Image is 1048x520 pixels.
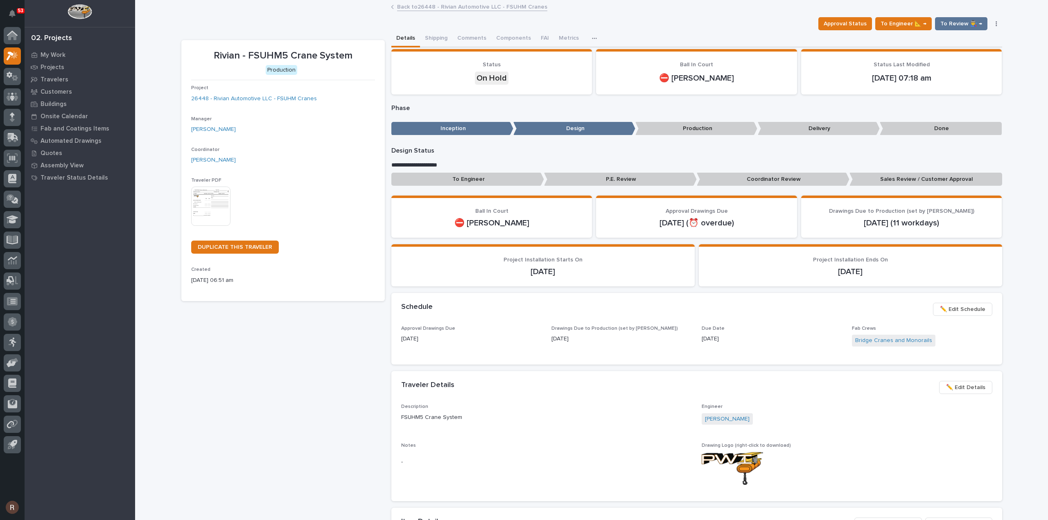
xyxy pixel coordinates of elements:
[25,110,135,122] a: Onsite Calendar
[849,173,1002,186] p: Sales Review / Customer Approval
[25,49,135,61] a: My Work
[31,34,72,43] div: 02. Projects
[852,326,876,331] span: Fab Crews
[266,65,297,75] div: Production
[940,19,982,29] span: To Review 👨‍🏭 →
[41,162,84,169] p: Assembly View
[702,335,842,343] p: [DATE]
[483,62,501,68] span: Status
[881,19,926,29] span: To Engineer 📐 →
[452,30,491,47] button: Comments
[401,443,416,448] span: Notes
[874,62,930,68] span: Status Last Modified
[191,50,375,62] p: Rivian - FSUHM5 Crane System
[41,101,67,108] p: Buildings
[606,73,787,83] p: ⛔ [PERSON_NAME]
[855,336,932,345] a: Bridge Cranes and Monorails
[811,73,992,83] p: [DATE] 07:18 am
[475,208,508,214] span: Ball In Court
[536,30,554,47] button: FAI
[391,104,1002,112] p: Phase
[25,98,135,110] a: Buildings
[391,147,1002,155] p: Design Status
[25,171,135,184] a: Traveler Status Details
[709,267,992,277] p: [DATE]
[391,122,513,135] p: Inception
[41,76,68,83] p: Travelers
[41,113,88,120] p: Onsite Calendar
[191,125,236,134] a: [PERSON_NAME]
[401,267,685,277] p: [DATE]
[554,30,584,47] button: Metrics
[491,30,536,47] button: Components
[606,218,787,228] p: [DATE] (⏰ overdue)
[397,2,547,11] a: Back to26448 - Rivian Automotive LLC - FSUHM Cranes
[191,86,208,90] span: Project
[68,4,92,19] img: Workspace Logo
[939,381,992,394] button: ✏️ Edit Details
[401,458,692,466] p: -
[702,404,723,409] span: Engineer
[191,276,375,285] p: [DATE] 06:51 am
[391,173,544,186] p: To Engineer
[25,159,135,171] a: Assembly View
[813,257,888,263] span: Project Installation Ends On
[935,17,987,30] button: To Review 👨‍🏭 →
[25,61,135,73] a: Projects
[41,137,102,145] p: Automated Drawings
[41,52,65,59] p: My Work
[666,208,728,214] span: Approval Drawings Due
[811,218,992,228] p: [DATE] (11 workdays)
[401,326,455,331] span: Approval Drawings Due
[940,304,985,314] span: ✏️ Edit Schedule
[191,95,317,103] a: 26448 - Rivian Automotive LLC - FSUHM Cranes
[191,241,279,254] a: DUPLICATE THIS TRAVELER
[504,257,583,263] span: Project Installation Starts On
[41,125,109,133] p: Fab and Coatings Items
[401,404,428,409] span: Description
[420,30,452,47] button: Shipping
[829,208,974,214] span: Drawings Due to Production (set by [PERSON_NAME])
[191,117,212,122] span: Manager
[191,178,221,183] span: Traveler PDF
[824,19,867,29] span: Approval Status
[191,147,219,152] span: Coordinator
[41,174,108,182] p: Traveler Status Details
[401,335,542,343] p: [DATE]
[25,147,135,159] a: Quotes
[513,122,635,135] p: Design
[4,499,21,516] button: users-avatar
[41,150,62,157] p: Quotes
[818,17,872,30] button: Approval Status
[10,10,21,23] div: Notifications53
[198,244,272,250] span: DUPLICATE THIS TRAVELER
[401,381,454,390] h2: Traveler Details
[41,88,72,96] p: Customers
[401,413,692,422] p: FSUHM5 Crane System
[4,5,21,22] button: Notifications
[880,122,1002,135] p: Done
[191,156,236,164] a: [PERSON_NAME]
[705,415,750,423] a: [PERSON_NAME]
[25,135,135,147] a: Automated Drawings
[680,62,713,68] span: Ball In Court
[702,326,725,331] span: Due Date
[758,122,880,135] p: Delivery
[551,326,678,331] span: Drawings Due to Production (set by [PERSON_NAME])
[25,86,135,98] a: Customers
[401,303,433,312] h2: Schedule
[551,335,692,343] p: [DATE]
[475,72,508,85] div: On Hold
[401,218,583,228] p: ⛔ [PERSON_NAME]
[697,173,849,186] p: Coordinator Review
[191,267,210,272] span: Created
[544,173,697,186] p: P.E. Review
[875,17,932,30] button: To Engineer 📐 →
[41,64,64,71] p: Projects
[25,73,135,86] a: Travelers
[25,122,135,135] a: Fab and Coatings Items
[391,30,420,47] button: Details
[933,303,992,316] button: ✏️ Edit Schedule
[18,8,23,14] p: 53
[702,452,763,485] img: fE0KDO0VjBQg80F6-vkmVgwdLtG_RmeIc0O32F-UkTE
